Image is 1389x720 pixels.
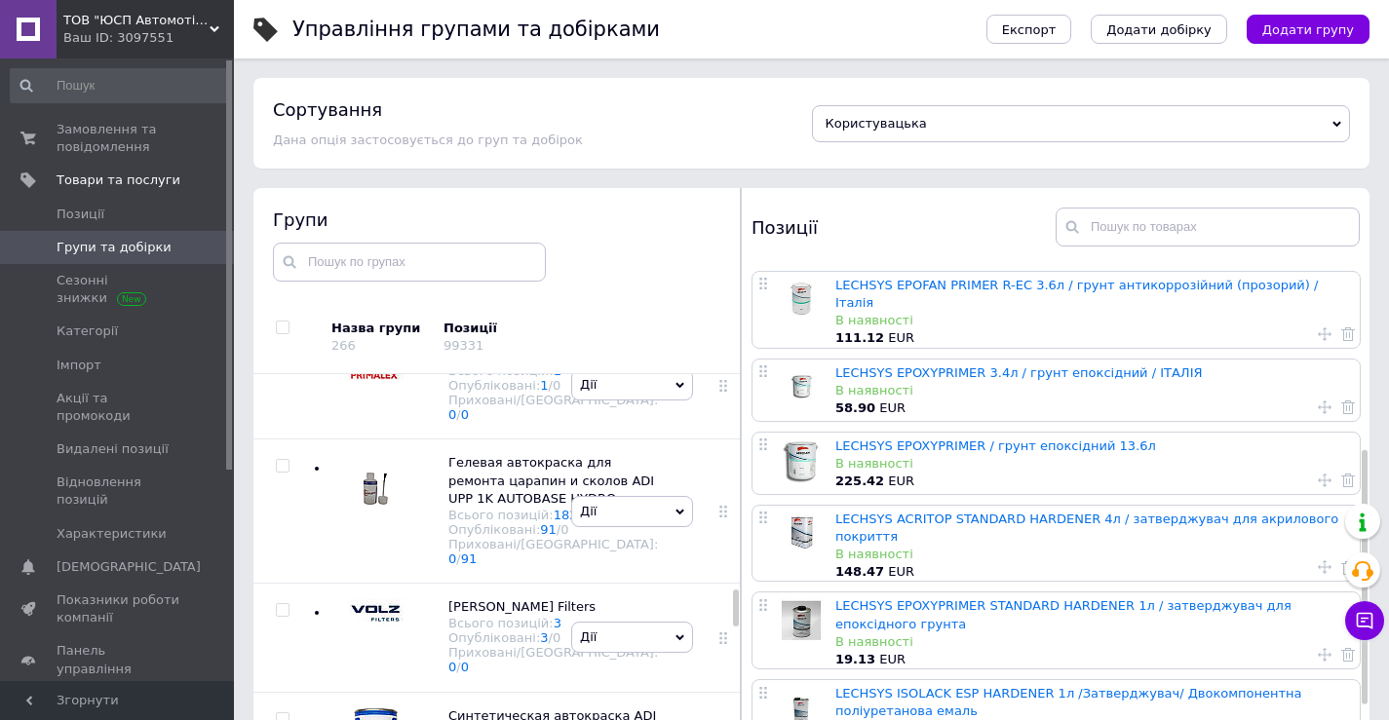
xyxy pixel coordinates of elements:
[444,320,609,337] div: Позиції
[752,208,1056,246] div: Позиції
[1056,208,1360,246] input: Пошук по товарах
[341,598,409,628] img: Volz Filters
[456,660,469,674] span: /
[57,239,172,256] span: Групи та добірки
[540,378,548,393] a: 1
[448,522,658,537] div: Опубліковані:
[331,338,356,353] div: 266
[57,206,104,223] span: Позиції
[835,598,1292,630] a: LECHSYS EPOXYPRIMER STANDARD HARDENER 1л / затверджувач для епоксідного грунта
[273,133,583,147] span: Дана опція застосовується до груп та добірок
[835,633,1350,651] div: В наявності
[1247,15,1370,44] button: Додати групу
[553,630,560,645] div: 0
[456,407,469,422] span: /
[835,382,1350,399] div: В наявності
[63,12,210,29] span: ТОВ "ЮСП Автомотів Україна"
[560,522,568,537] div: 0
[448,378,658,393] div: Опубліковані:
[1091,15,1227,44] button: Додати добірку
[1262,22,1354,37] span: Додати групу
[835,651,1350,668] div: EUR
[444,338,483,353] div: 99331
[57,591,180,626] span: Показники роботи компанії
[554,508,578,522] a: 182
[835,564,884,579] b: 148.47
[835,546,1350,563] div: В наявності
[448,616,658,630] div: Всього позицій:
[835,474,884,488] b: 225.42
[57,357,101,374] span: Імпорт
[456,551,477,566] span: /
[580,629,597,644] span: Дії
[835,330,884,345] b: 111.12
[540,630,548,645] a: 3
[448,508,658,522] div: Всього позицій:
[461,660,469,674] a: 0
[826,116,927,131] span: Користувацька
[835,652,875,666] b: 19.13
[57,171,180,189] span: Товари та послуги
[273,99,382,120] h4: Сортування
[835,278,1318,310] a: LECHSYS EPOFAN PRIMER R-EC 3.6л / грунт антикоррозійний (прозорий) / Італія
[835,563,1350,581] div: EUR
[835,455,1350,473] div: В наявності
[549,378,561,393] span: /
[835,365,1203,380] a: LECHSYS EPOXYPRIMER 3.4л / грунт епоксідний / ІТАЛІЯ
[835,512,1338,544] a: LECHSYS ACRITOP STANDARD HARDENER 4л / затверджувач для акрилового покриття
[986,15,1072,44] button: Експорт
[835,400,875,415] b: 58.90
[835,686,1302,718] a: LECHSYS ISOLACK ESP HARDENER 1л /Затверджувач/ Двокомпонентна поліуретанова емаль
[835,312,1350,329] div: В наявності
[835,399,1350,417] div: EUR
[448,393,658,422] div: Приховані/[GEOGRAPHIC_DATA]:
[331,320,429,337] div: Назва групи
[350,454,401,521] img: Гелевая автокраска для ремонта царапин и сколов ADI UPP 1K AUTOBASE HYDRO
[1106,22,1212,37] span: Додати добірку
[57,558,201,576] span: [DEMOGRAPHIC_DATA]
[1341,646,1355,663] a: Видалити товар
[1002,22,1057,37] span: Експорт
[448,630,658,645] div: Опубліковані:
[540,522,557,537] a: 91
[448,455,654,505] span: Гелевая автокраска для ремонта царапин и сколов ADI UPP 1K AUTOBASE HYDRO
[448,407,456,422] a: 0
[1341,324,1355,342] a: Видалити товар
[448,599,596,614] span: [PERSON_NAME] Filters
[580,504,597,518] span: Дії
[448,551,456,566] a: 0
[273,208,721,232] div: Групи
[63,29,234,47] div: Ваш ID: 3097551
[57,525,167,543] span: Характеристики
[1345,601,1384,640] button: Чат з покупцем
[1341,398,1355,415] a: Видалити товар
[557,522,569,537] span: /
[273,243,546,282] input: Пошук по групах
[57,390,180,425] span: Акції та промокоди
[10,68,230,103] input: Пошук
[580,377,597,392] span: Дії
[835,438,1156,453] a: LECHSYS EPOXYPRIMER / грунт епоксідний 13.6л
[448,660,456,674] a: 0
[57,440,169,458] span: Видалені позиції
[57,272,180,307] span: Сезонні знижки
[835,473,1350,490] div: EUR
[461,407,469,422] a: 0
[57,474,180,509] span: Відновлення позицій
[835,329,1350,347] div: EUR
[448,537,658,566] div: Приховані/[GEOGRAPHIC_DATA]:
[549,630,561,645] span: /
[1341,471,1355,488] a: Видалити товар
[461,551,478,566] a: 91
[57,322,118,340] span: Категорії
[448,645,658,674] div: Приховані/[GEOGRAPHIC_DATA]:
[553,378,560,393] div: 0
[57,121,180,156] span: Замовлення та повідомлення
[57,642,180,677] span: Панель управління
[554,616,561,630] a: 3
[292,18,660,41] h1: Управління групами та добірками
[1341,558,1355,576] a: Видалити товар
